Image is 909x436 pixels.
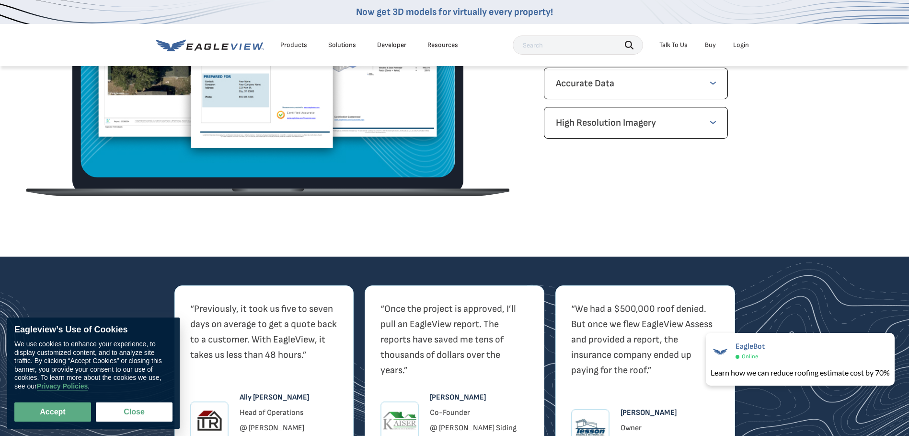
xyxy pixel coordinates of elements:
div: Products [280,41,307,49]
a: Privacy Policies [37,382,88,390]
div: Login [733,41,749,49]
div: Eagleview’s Use of Cookies [14,325,173,335]
div: Talk To Us [659,41,688,49]
button: Accept [14,402,91,422]
p: Owner [621,421,713,436]
p: Head of Operations [240,405,338,421]
p: High Resolution Imagery [556,115,716,130]
img: EagleBot [711,342,730,361]
p: [PERSON_NAME] [430,390,529,405]
p: Co-Founder [430,405,529,421]
div: We use cookies to enhance your experience, to display customized content, and to analyze site tra... [14,340,173,390]
p: Accurate Data [556,76,716,91]
span: Online [742,353,758,360]
button: Close [96,402,173,422]
div: Solutions [328,41,356,49]
p: Ally [PERSON_NAME] [240,390,338,405]
p: [PERSON_NAME] [621,405,713,421]
input: Search [513,35,643,55]
a: Now get 3D models for virtually every property! [356,6,553,18]
p: “Once the project is approved, I’ll pull an EagleView report. The reports have saved me tens of t... [380,301,529,378]
a: Buy [705,41,716,49]
div: Resources [427,41,458,49]
div: Learn how we can reduce roofing estimate cost by 70% [711,367,890,378]
a: Developer [377,41,406,49]
span: EagleBot [736,342,765,351]
p: “We had a $500,000 roof denied. But once we flew EagleView Assess and provided a report, the insu... [571,301,719,378]
p: “Previously, it took us five to seven days on average to get a quote back to a customer. With Eag... [190,301,338,363]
